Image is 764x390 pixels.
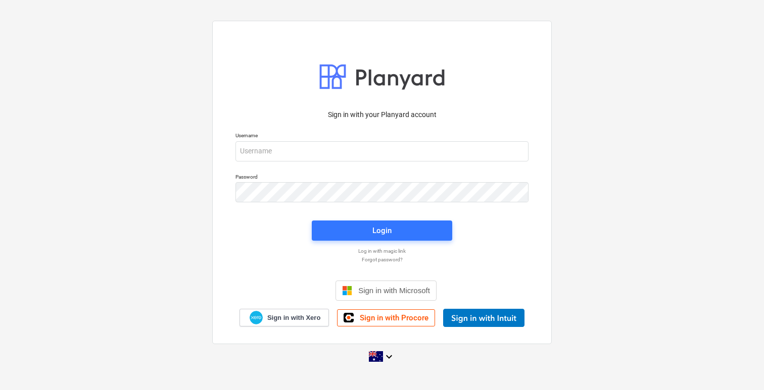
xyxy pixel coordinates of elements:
a: Log in with magic link [230,248,534,254]
p: Username [235,132,529,141]
a: Forgot password? [230,256,534,263]
a: Sign in with Procore [337,309,435,326]
p: Password [235,174,529,182]
input: Username [235,141,529,161]
button: Login [312,220,452,241]
img: Microsoft logo [342,286,352,296]
span: Sign in with Microsoft [358,286,430,295]
i: keyboard_arrow_down [383,351,395,363]
span: Sign in with Xero [267,313,320,322]
img: Xero logo [250,311,263,324]
div: Login [372,224,392,237]
p: Sign in with your Planyard account [235,109,529,120]
span: Sign in with Procore [360,313,428,322]
a: Sign in with Xero [240,309,329,326]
